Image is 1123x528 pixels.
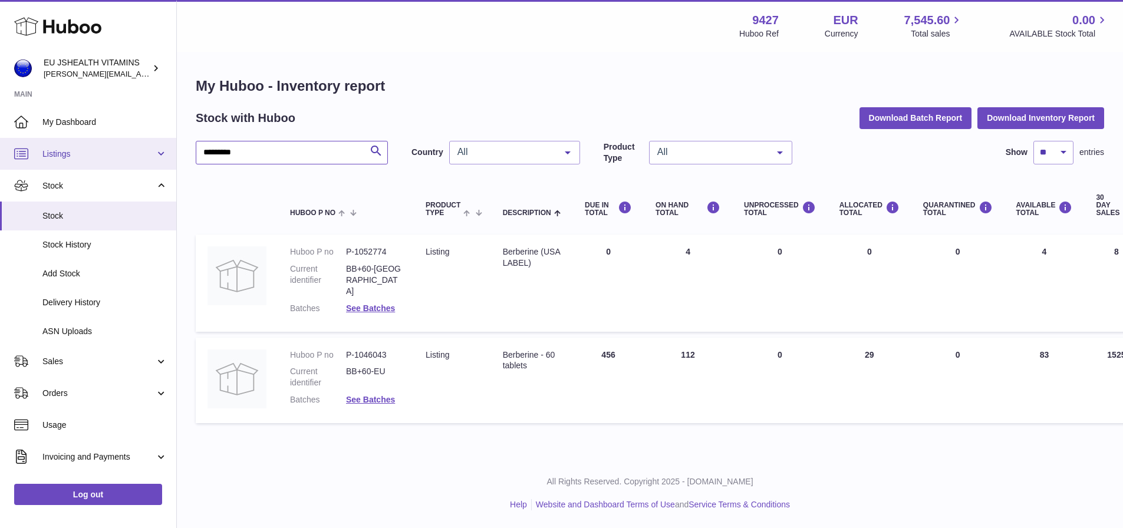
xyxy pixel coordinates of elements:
[604,141,643,164] label: Product Type
[42,451,155,463] span: Invoicing and Payments
[1005,338,1085,424] td: 83
[426,247,449,256] span: listing
[1009,28,1109,39] span: AVAILABLE Stock Total
[346,303,395,313] a: See Batches
[503,209,551,217] span: Description
[196,110,295,126] h2: Stock with Huboo
[689,500,790,509] a: Service Terms & Conditions
[42,117,167,128] span: My Dashboard
[42,239,167,250] span: Stock History
[1009,12,1109,39] a: 0.00 AVAILABLE Stock Total
[904,12,964,39] a: 7,545.60 Total sales
[573,235,644,331] td: 0
[290,209,335,217] span: Huboo P no
[290,349,346,361] dt: Huboo P no
[42,210,167,222] span: Stock
[839,201,900,217] div: ALLOCATED Total
[536,500,675,509] a: Website and Dashboard Terms of Use
[346,395,395,404] a: See Batches
[859,107,972,128] button: Download Batch Report
[14,484,162,505] a: Log out
[904,12,950,28] span: 7,545.60
[290,303,346,314] dt: Batches
[208,246,266,305] img: product image
[644,235,732,331] td: 4
[977,107,1104,128] button: Download Inventory Report
[654,146,768,158] span: All
[426,202,460,217] span: Product Type
[503,349,561,372] div: Berberine - 60 tablets
[585,201,632,217] div: DUE IN TOTAL
[455,146,556,158] span: All
[42,388,155,399] span: Orders
[923,201,993,217] div: QUARANTINED Total
[752,12,779,28] strong: 9427
[1079,147,1104,158] span: entries
[825,28,858,39] div: Currency
[346,366,402,388] dd: BB+60-EU
[828,338,911,424] td: 29
[290,246,346,258] dt: Huboo P no
[1016,201,1073,217] div: AVAILABLE Total
[42,148,155,160] span: Listings
[1072,12,1095,28] span: 0.00
[656,201,720,217] div: ON HAND Total
[426,350,449,359] span: listing
[346,349,402,361] dd: P-1046043
[1005,235,1085,331] td: 4
[14,60,32,77] img: laura@jessicasepel.com
[346,263,402,297] dd: BB+60-[GEOGRAPHIC_DATA]
[196,77,1104,95] h1: My Huboo - Inventory report
[510,500,527,509] a: Help
[290,366,346,388] dt: Current identifier
[42,180,155,192] span: Stock
[828,235,911,331] td: 0
[42,356,155,367] span: Sales
[956,247,960,256] span: 0
[503,246,561,269] div: Berberine (USA LABEL)
[186,476,1114,487] p: All Rights Reserved. Copyright 2025 - [DOMAIN_NAME]
[956,350,960,359] span: 0
[833,12,858,28] strong: EUR
[1006,147,1028,158] label: Show
[290,394,346,405] dt: Batches
[732,338,828,424] td: 0
[411,147,443,158] label: Country
[573,338,644,424] td: 456
[44,69,236,78] span: [PERSON_NAME][EMAIL_ADDRESS][DOMAIN_NAME]
[532,499,790,510] li: and
[739,28,779,39] div: Huboo Ref
[208,349,266,408] img: product image
[42,268,167,279] span: Add Stock
[911,28,963,39] span: Total sales
[42,326,167,337] span: ASN Uploads
[42,420,167,431] span: Usage
[644,338,732,424] td: 112
[290,263,346,297] dt: Current identifier
[744,201,816,217] div: UNPROCESSED Total
[346,246,402,258] dd: P-1052774
[732,235,828,331] td: 0
[42,297,167,308] span: Delivery History
[44,57,150,80] div: EU JSHEALTH VITAMINS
